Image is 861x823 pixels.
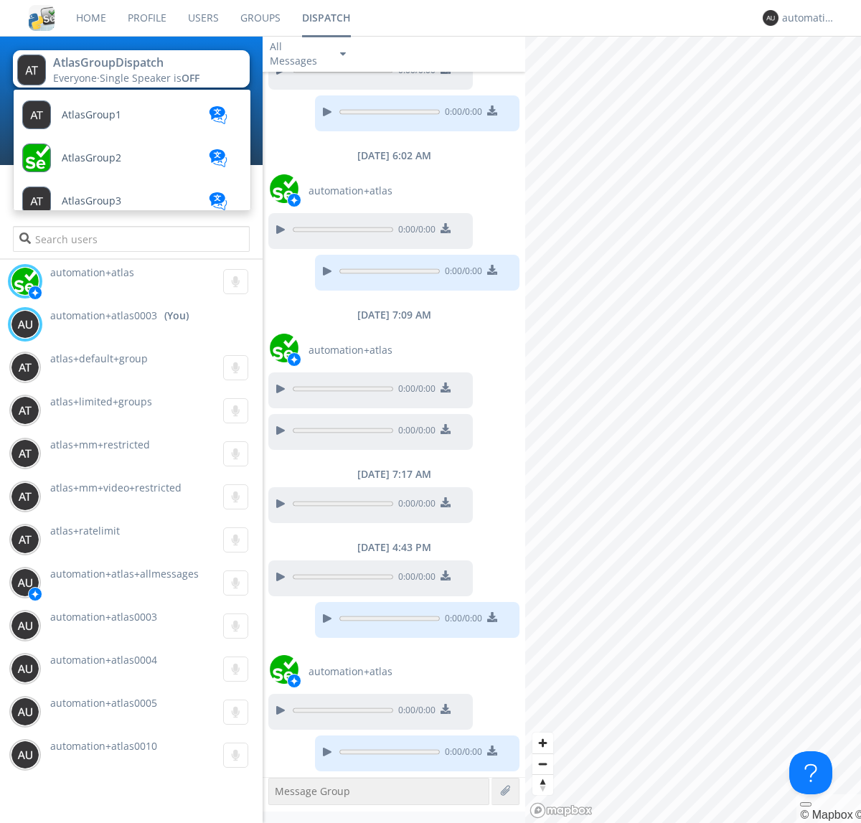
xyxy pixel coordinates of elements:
[50,395,152,408] span: atlas+limited+groups
[11,310,39,339] img: 373638.png
[50,739,157,753] span: automation+atlas0010
[53,71,215,85] div: Everyone ·
[440,746,482,761] span: 0:00 / 0:00
[530,802,593,819] a: Mapbox logo
[263,308,525,322] div: [DATE] 7:09 AM
[207,149,229,167] img: translation-blue.svg
[50,438,150,451] span: atlas+mm+restricted
[29,5,55,31] img: cddb5a64eb264b2086981ab96f4c1ba7
[393,497,436,513] span: 0:00 / 0:00
[309,664,392,679] span: automation+atlas
[11,568,39,597] img: 373638.png
[50,653,157,667] span: automation+atlas0004
[532,754,553,774] span: Zoom out
[17,55,46,85] img: 373638.png
[393,382,436,398] span: 0:00 / 0:00
[11,740,39,769] img: 373638.png
[50,696,157,710] span: automation+atlas0005
[62,196,121,207] span: AtlasGroup3
[13,89,251,211] ul: AtlasGroupDispatchEveryone·Single Speaker isOFF
[340,52,346,56] img: caret-down-sm.svg
[207,192,229,210] img: translation-blue.svg
[532,733,553,753] button: Zoom in
[53,55,215,71] div: AtlasGroupDispatch
[263,540,525,555] div: [DATE] 4:43 PM
[441,570,451,580] img: download media button
[11,396,39,425] img: 373638.png
[62,153,121,164] span: AtlasGroup2
[270,334,298,362] img: d2d01cd9b4174d08988066c6d424eccd
[532,753,553,774] button: Zoom out
[789,751,832,794] iframe: Toggle Customer Support
[440,265,482,281] span: 0:00 / 0:00
[800,802,811,806] button: Toggle attribution
[800,809,852,821] a: Mapbox
[270,655,298,684] img: d2d01cd9b4174d08988066c6d424eccd
[393,223,436,239] span: 0:00 / 0:00
[50,610,157,624] span: automation+atlas0003
[207,106,229,124] img: translation-blue.svg
[13,50,249,88] button: AtlasGroupDispatchEveryone·Single Speaker isOFF
[11,654,39,683] img: 373638.png
[13,226,249,252] input: Search users
[50,265,134,279] span: automation+atlas
[441,497,451,507] img: download media button
[164,309,189,323] div: (You)
[50,524,120,537] span: atlas+ratelimit
[50,567,199,580] span: automation+atlas+allmessages
[393,64,436,80] span: 0:00 / 0:00
[100,71,199,85] span: Single Speaker is
[50,352,148,365] span: atlas+default+group
[50,309,157,323] span: automation+atlas0003
[532,774,553,795] button: Reset bearing to north
[441,382,451,392] img: download media button
[393,424,436,440] span: 0:00 / 0:00
[782,11,836,25] div: automation+atlas0003
[441,424,451,434] img: download media button
[263,149,525,163] div: [DATE] 6:02 AM
[11,697,39,726] img: 373638.png
[441,704,451,714] img: download media button
[532,775,553,795] span: Reset bearing to north
[393,704,436,720] span: 0:00 / 0:00
[50,481,182,494] span: atlas+mm+video+restricted
[309,184,392,198] span: automation+atlas
[270,39,327,68] div: All Messages
[393,570,436,586] span: 0:00 / 0:00
[487,105,497,116] img: download media button
[182,71,199,85] span: OFF
[487,612,497,622] img: download media button
[62,110,121,121] span: AtlasGroup1
[11,439,39,468] img: 373638.png
[487,746,497,756] img: download media button
[309,343,392,357] span: automation+atlas
[11,482,39,511] img: 373638.png
[440,612,482,628] span: 0:00 / 0:00
[270,174,298,203] img: d2d01cd9b4174d08988066c6d424eccd
[11,353,39,382] img: 373638.png
[763,10,778,26] img: 373638.png
[440,105,482,121] span: 0:00 / 0:00
[441,223,451,233] img: download media button
[487,265,497,275] img: download media button
[263,467,525,481] div: [DATE] 7:17 AM
[11,267,39,296] img: d2d01cd9b4174d08988066c6d424eccd
[11,611,39,640] img: 373638.png
[11,525,39,554] img: 373638.png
